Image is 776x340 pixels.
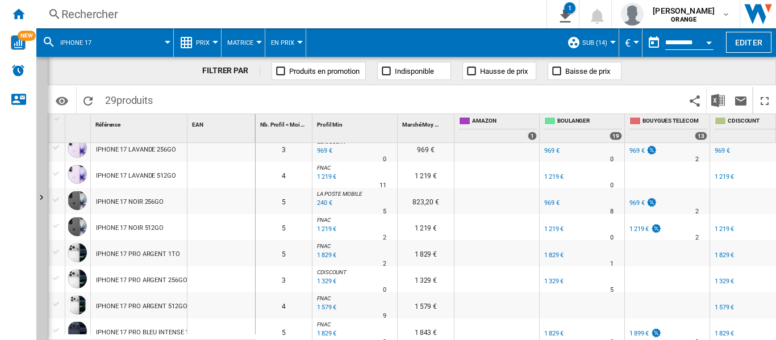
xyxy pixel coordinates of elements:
[457,114,539,142] div: AMAZON 1 offers sold by AMAZON
[650,224,662,233] img: promotionV3.png
[196,39,210,47] span: Prix
[256,188,312,214] div: 5
[395,67,434,75] span: Indisponible
[379,180,386,191] div: Délai de livraison : 11 jours
[93,114,187,132] div: Sort None
[260,121,299,128] span: Nb. Profil < Moi
[315,276,336,287] div: Mise à jour : mardi 7 octobre 2025 03:26
[271,28,300,57] button: En Prix
[192,121,203,128] span: EAN
[627,114,710,142] div: BOUYGUES TELECOM 13 offers sold by BOUYGUES TELECOM
[543,328,564,339] div: 1 829 €
[93,114,187,132] div: Référence Sort None
[629,199,645,207] div: 969 €
[711,94,725,107] img: excel-24x24.png
[383,232,386,244] div: Délai de livraison : 2 jours
[77,87,99,114] button: Recharger
[753,87,776,114] button: Plein écran
[715,330,734,337] div: 1 829 €
[695,206,699,217] div: Délai de livraison : 2 jours
[402,121,433,128] span: Marché Moy
[96,189,164,215] div: IPHONE 17 NOIR 256GO
[643,31,665,54] button: md-calendar
[472,117,537,127] span: AMAZON
[398,188,454,214] div: 823,20 €
[650,328,662,338] img: promotionV3.png
[256,266,312,292] div: 3
[51,90,73,111] button: Options
[227,39,253,47] span: Matrice
[383,258,386,270] div: Délai de livraison : 2 jours
[610,154,614,165] div: Délai de livraison : 0 jour
[196,28,215,57] button: Prix
[398,214,454,240] div: 1 219 €
[715,173,734,181] div: 1 219 €
[610,180,614,191] div: Délai de livraison : 0 jour
[383,206,386,217] div: Délai de livraison : 5 jours
[11,64,25,77] img: alerts-logo.svg
[317,217,331,223] span: FNAC
[646,198,657,207] img: promotionV3.png
[699,31,719,51] button: Open calendar
[315,145,332,157] div: Mise à jour : mardi 7 octobre 2025 04:28
[180,28,215,57] div: Prix
[271,39,294,47] span: En Prix
[96,163,176,189] div: IPHONE 17 LAVANDE 512GO
[202,65,260,77] div: FILTRER PAR
[582,28,613,57] button: SUB (14)
[629,147,645,154] div: 969 €
[398,240,454,266] div: 1 829 €
[256,214,312,240] div: 5
[625,37,631,49] span: €
[398,136,454,162] div: 969 €
[713,250,734,261] div: 1 829 €
[695,232,699,244] div: Délai de livraison : 2 jours
[628,328,662,339] div: 1 899 €
[256,292,312,318] div: 4
[18,31,36,41] span: NEW
[383,154,386,165] div: Délai de livraison : 0 jour
[610,284,614,296] div: Délai de livraison : 5 jours
[713,276,734,287] div: 1 329 €
[715,251,734,259] div: 1 829 €
[643,117,707,127] span: BOUYGUES TELECOM
[544,199,560,207] div: 969 €
[258,114,312,132] div: Sort None
[190,114,255,132] div: Sort None
[256,136,312,162] div: 3
[99,87,158,111] span: 29
[542,114,624,142] div: BOULANGER 19 offers sold by BOULANGER
[621,3,644,26] img: profile.jpg
[42,28,168,57] div: iphone 17
[543,276,564,287] div: 1 329 €
[557,117,622,127] span: BOULANGER
[582,39,607,47] span: SUB (14)
[315,328,336,339] div: Mise à jour : mardi 7 octobre 2025 05:31
[96,293,187,320] div: IPHONE 17 PRO ARGENT 512GO
[398,162,454,188] div: 1 219 €
[383,310,386,322] div: Délai de livraison : 9 jours
[398,266,454,292] div: 1 329 €
[683,87,706,114] button: Partager ce bookmark avec d'autres
[625,28,636,57] div: €
[619,28,643,57] md-menu: Currency
[383,284,386,296] div: Délai de livraison : 0 jour
[11,35,26,50] img: wise-card.svg
[480,67,528,75] span: Hausse de prix
[610,232,614,244] div: Délai de livraison : 0 jour
[317,191,362,197] span: LA POSTE MOBILE
[272,62,366,80] button: Produits en promotion
[317,269,347,275] span: CDISCOUNT
[544,173,564,181] div: 1 219 €
[227,28,259,57] div: Matrice
[564,2,575,14] div: 1
[695,132,707,140] div: 13 offers sold by BOUYGUES TELECOM
[729,87,752,114] button: Envoyer ce rapport par email
[544,278,564,285] div: 1 329 €
[715,304,734,311] div: 1 579 €
[629,225,649,233] div: 1 219 €
[543,224,564,235] div: 1 219 €
[715,278,734,285] div: 1 329 €
[96,267,187,293] div: IPHONE 17 PRO ARGENT 256GO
